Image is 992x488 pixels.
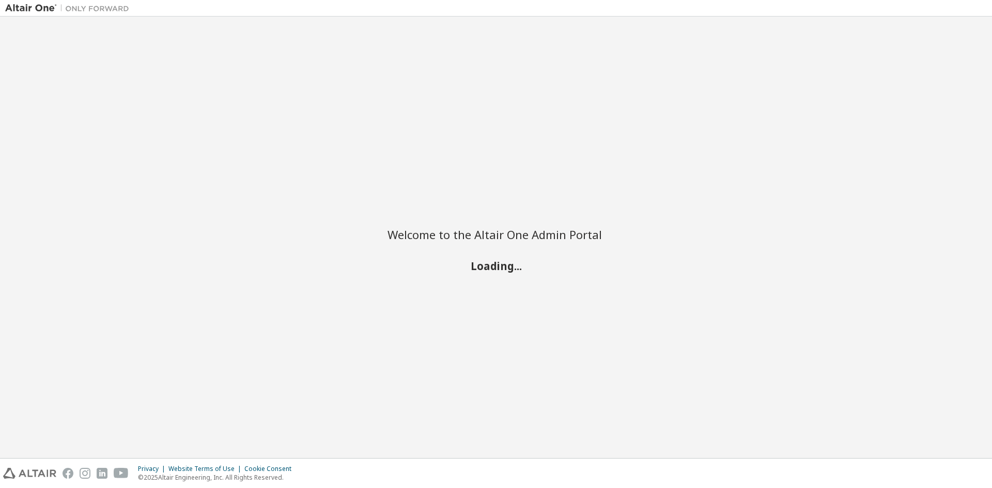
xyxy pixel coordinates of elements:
[244,465,298,473] div: Cookie Consent
[97,468,107,479] img: linkedin.svg
[63,468,73,479] img: facebook.svg
[114,468,129,479] img: youtube.svg
[388,227,605,242] h2: Welcome to the Altair One Admin Portal
[138,473,298,482] p: © 2025 Altair Engineering, Inc. All Rights Reserved.
[168,465,244,473] div: Website Terms of Use
[3,468,56,479] img: altair_logo.svg
[5,3,134,13] img: Altair One
[388,259,605,272] h2: Loading...
[138,465,168,473] div: Privacy
[80,468,90,479] img: instagram.svg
